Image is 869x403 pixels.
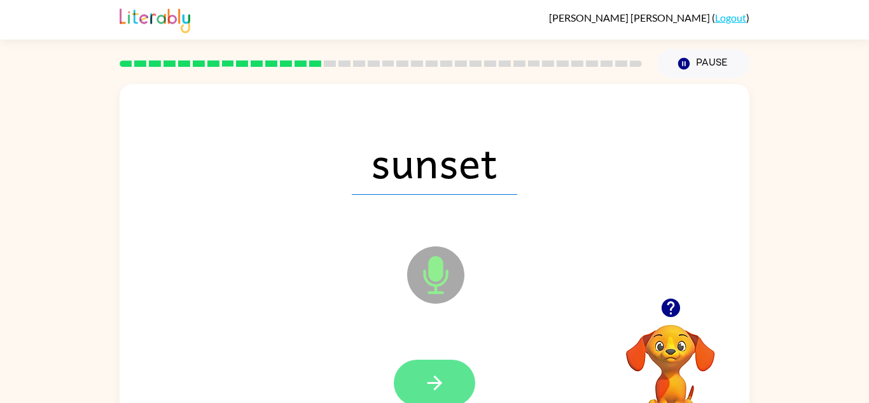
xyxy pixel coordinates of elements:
img: Literably [120,5,190,33]
span: sunset [352,129,517,195]
div: ( ) [549,11,749,24]
a: Logout [715,11,746,24]
button: Pause [657,49,749,78]
span: [PERSON_NAME] [PERSON_NAME] [549,11,712,24]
